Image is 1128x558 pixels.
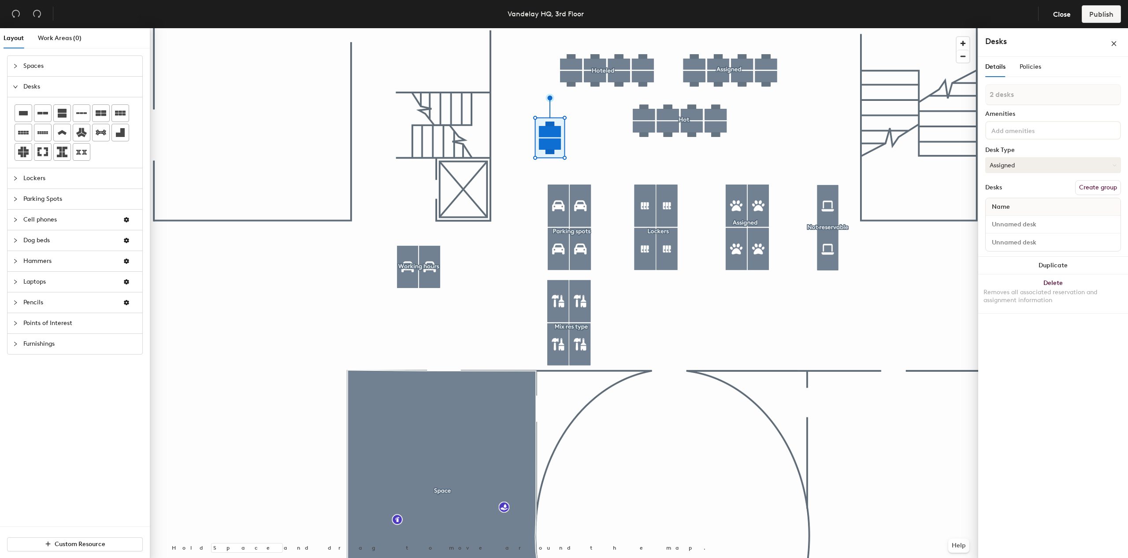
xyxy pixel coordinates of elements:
[1111,41,1117,47] span: close
[985,157,1121,173] button: Assigned
[985,111,1121,118] div: Amenities
[23,230,116,251] span: Dog beds
[987,236,1119,248] input: Unnamed desk
[1020,63,1041,70] span: Policies
[985,147,1121,154] div: Desk Type
[23,334,137,354] span: Furnishings
[13,196,18,202] span: collapsed
[55,540,105,548] span: Custom Resource
[985,36,1082,47] h4: Desks
[23,189,137,209] span: Parking Spots
[1046,5,1078,23] button: Close
[1075,180,1121,195] button: Create group
[13,176,18,181] span: collapsed
[985,63,1006,70] span: Details
[7,537,143,551] button: Custom Resource
[13,279,18,285] span: collapsed
[11,9,20,18] span: undo
[1082,5,1121,23] button: Publish
[13,84,18,89] span: expanded
[23,313,137,333] span: Points of Interest
[978,257,1128,274] button: Duplicate
[23,251,116,271] span: Hammers
[23,292,116,313] span: Pencils
[987,218,1119,231] input: Unnamed desk
[23,77,137,97] span: Desks
[985,184,1002,191] div: Desks
[990,125,1069,135] input: Add amenities
[978,274,1128,313] button: DeleteRemoves all associated reservation and assignment information
[13,63,18,69] span: collapsed
[23,272,116,292] span: Laptops
[13,341,18,347] span: collapsed
[508,8,584,19] div: Vandelay HQ, 3rd Floor
[4,34,24,42] span: Layout
[7,5,25,23] button: Undo (⌘ + Z)
[13,259,18,264] span: collapsed
[983,288,1123,304] div: Removes all associated reservation and assignment information
[13,321,18,326] span: collapsed
[38,34,82,42] span: Work Areas (0)
[23,168,137,188] span: Lockers
[13,217,18,222] span: collapsed
[23,210,116,230] span: Cell phones
[948,539,969,553] button: Help
[1053,10,1071,18] span: Close
[28,5,46,23] button: Redo (⌘ + ⇧ + Z)
[23,56,137,76] span: Spaces
[13,300,18,305] span: collapsed
[13,238,18,243] span: collapsed
[987,199,1014,215] span: Name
